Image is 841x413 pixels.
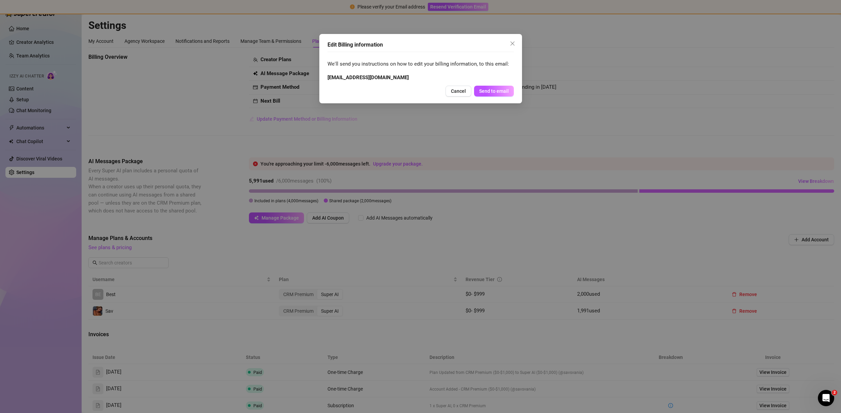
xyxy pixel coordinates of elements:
span: Cancel [451,88,466,94]
span: Send to email [479,88,509,94]
span: close [510,41,515,46]
iframe: Intercom live chat [818,390,834,406]
button: Close [507,38,518,49]
button: Cancel [445,86,471,97]
span: 2 [832,390,837,395]
button: Send to email [474,86,514,97]
span: We'll send you instructions on how to edit your billing information, to this email: [327,60,514,68]
span: Close [507,41,518,46]
div: Edit Billing information [327,41,514,49]
strong: [EMAIL_ADDRESS][DOMAIN_NAME] [327,74,409,81]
